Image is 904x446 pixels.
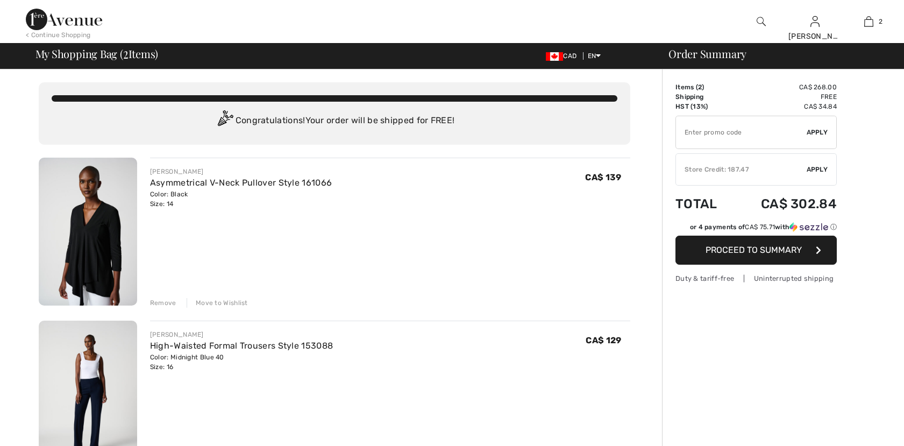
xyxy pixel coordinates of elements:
img: Canadian Dollar [546,52,563,61]
td: Free [732,92,837,102]
div: Remove [150,298,176,308]
a: High-Waisted Formal Trousers Style 153088 [150,341,333,351]
span: Proceed to Summary [706,245,802,255]
div: [PERSON_NAME] [150,167,332,176]
img: Congratulation2.svg [214,110,236,132]
span: CAD [546,52,581,60]
div: or 4 payments ofCA$ 75.71withSezzle Click to learn more about Sezzle [675,222,837,236]
div: [PERSON_NAME] [788,31,841,42]
span: Apply [807,165,828,174]
img: search the website [757,15,766,28]
button: Proceed to Summary [675,236,837,265]
div: < Continue Shopping [26,30,91,40]
div: [PERSON_NAME] [150,330,333,339]
div: Order Summary [656,48,898,59]
span: EN [588,52,601,60]
img: Sezzle [789,222,828,232]
span: 2 [123,46,129,60]
span: CA$ 75.71 [745,223,775,231]
a: Sign In [810,16,820,26]
td: Total [675,186,732,222]
img: 1ère Avenue [26,9,102,30]
td: Items ( ) [675,82,732,92]
input: Promo code [676,116,807,148]
img: My Bag [864,15,873,28]
td: CA$ 302.84 [732,186,837,222]
td: CA$ 34.84 [732,102,837,111]
span: Apply [807,128,828,137]
div: Duty & tariff-free | Uninterrupted shipping [675,273,837,284]
td: CA$ 268.00 [732,82,837,92]
span: CA$ 129 [586,335,621,345]
div: Color: Midnight Blue 40 Size: 16 [150,352,333,372]
a: Asymmetrical V-Neck Pullover Style 161066 [150,178,332,188]
div: Store Credit: 187.47 [676,165,807,174]
span: CA$ 139 [585,172,621,182]
img: My Info [810,15,820,28]
div: Move to Wishlist [187,298,248,308]
a: 2 [842,15,895,28]
img: Asymmetrical V-Neck Pullover Style 161066 [39,158,137,306]
div: Congratulations! Your order will be shipped for FREE! [52,110,617,132]
div: Color: Black Size: 14 [150,189,332,209]
span: 2 [879,17,882,26]
div: or 4 payments of with [690,222,837,232]
span: My Shopping Bag ( Items) [35,48,159,59]
td: HST (13%) [675,102,732,111]
td: Shipping [675,92,732,102]
span: 2 [698,83,702,91]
